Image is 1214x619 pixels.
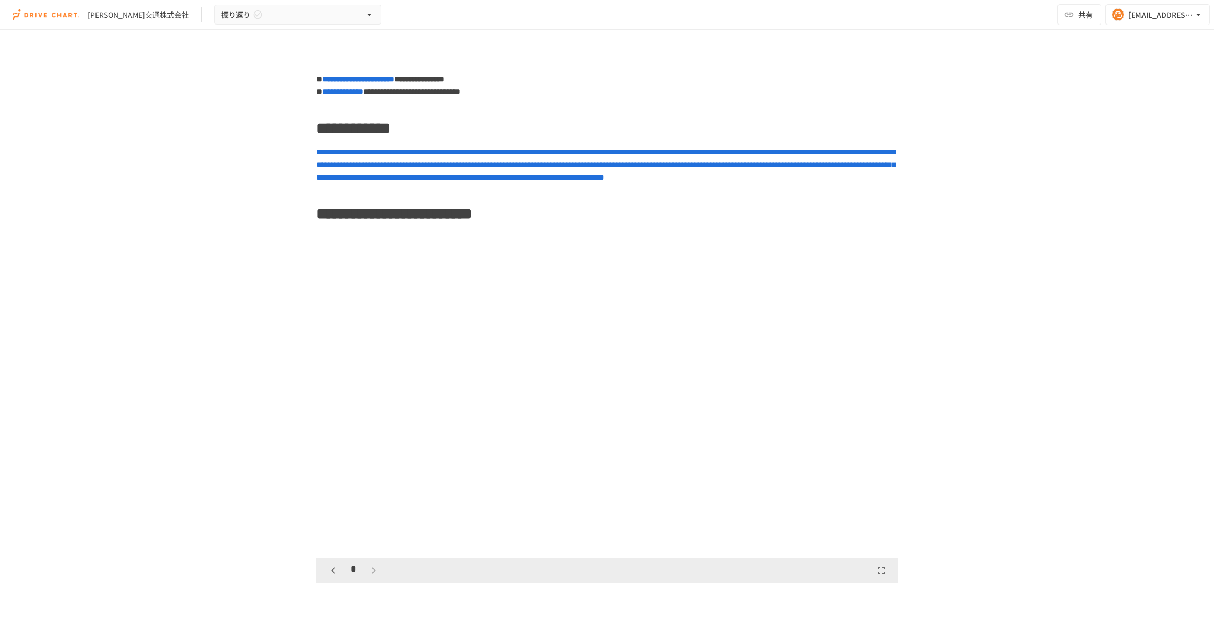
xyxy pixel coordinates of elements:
img: i9VDDS9JuLRLX3JIUyK59LcYp6Y9cayLPHs4hOxMB9W [13,6,79,23]
span: 共有 [1078,9,1093,20]
span: 振り返り [221,8,250,21]
button: 共有 [1057,4,1101,25]
div: [EMAIL_ADDRESS][DOMAIN_NAME] [1128,8,1193,21]
button: [EMAIL_ADDRESS][DOMAIN_NAME] [1105,4,1210,25]
div: [PERSON_NAME]交通株式会社 [88,9,189,20]
button: 振り返り [214,5,381,25]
